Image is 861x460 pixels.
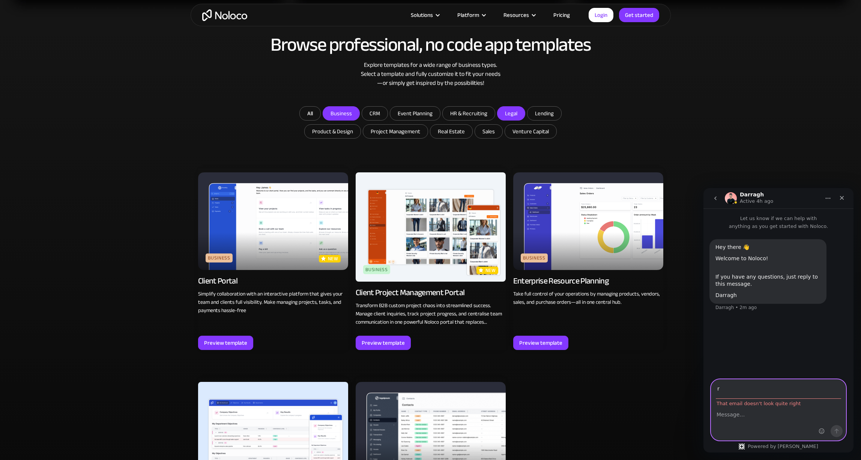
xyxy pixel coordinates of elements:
h2: Browse professional, no code app templates [198,35,663,55]
div: Client Project Management Portal [356,287,465,298]
div: Solutions [401,10,448,20]
div: Preview template [204,338,247,348]
p: Transform B2B custom project chaos into streamlined success. Manage client inquiries, track proje... [356,302,506,326]
a: Get started [619,8,659,22]
p: Simplify collaboration with an interactive platform that gives your team and clients full visibil... [198,290,348,315]
div: Explore templates for a wide range of business types. Select a template and fully customize it to... [198,60,663,87]
div: Business [363,265,390,274]
div: Platform [448,10,494,20]
a: BusinessnewClient Project Management PortalTransform B2B custom project chaos into streamlined su... [356,169,506,350]
div: Business [521,253,548,262]
a: Login [589,8,613,22]
form: Email Form [281,106,581,140]
div: Solutions [411,10,433,20]
div: Preview template [519,338,562,348]
div: Enterprise Resource Planning [513,276,609,286]
p: Take full control of your operations by managing products, vendors, sales, and purchase orders—al... [513,290,663,306]
div: Platform [457,10,479,20]
a: BusinessnewClient PortalSimplify collaboration with an interactive platform that gives your team ... [198,169,348,350]
iframe: Intercom live chat [703,188,853,452]
div: Business [206,253,233,262]
p: new [485,267,496,274]
p: new [328,255,338,262]
div: Resources [503,10,529,20]
a: BusinessEnterprise Resource PlanningTake full control of your operations by managing products, ve... [513,169,663,350]
div: Client Portal [198,276,237,286]
a: home [202,9,247,21]
a: All [299,106,321,121]
div: Resources [494,10,544,20]
a: Pricing [544,10,579,20]
div: Preview template [362,338,405,348]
